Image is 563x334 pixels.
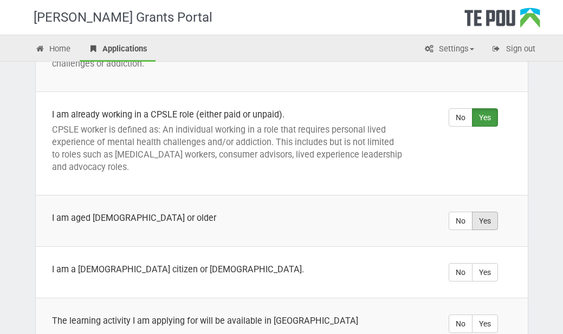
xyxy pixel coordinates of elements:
label: No [449,212,473,230]
label: Yes [472,315,498,333]
div: The learning activity I am applying for will be available in [GEOGRAPHIC_DATA] [52,315,403,327]
label: Yes [472,108,498,127]
div: I am a [DEMOGRAPHIC_DATA] citizen or [DEMOGRAPHIC_DATA]. [52,263,403,276]
p: CPSLE worker is defined as: An individual working in a role that requires personal lived experien... [52,123,403,173]
label: No [449,315,473,333]
div: I am already working in a CPSLE role (either paid or unpaid). [52,108,403,121]
a: Home [27,38,79,62]
label: No [449,263,473,281]
label: Yes [472,212,498,230]
div: I am aged [DEMOGRAPHIC_DATA] or older [52,212,403,224]
a: Settings [416,38,482,62]
label: Yes [472,263,498,281]
a: Applications [80,38,156,62]
a: Sign out [483,38,543,62]
label: No [449,108,473,127]
div: Te Pou Logo [464,8,540,35]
